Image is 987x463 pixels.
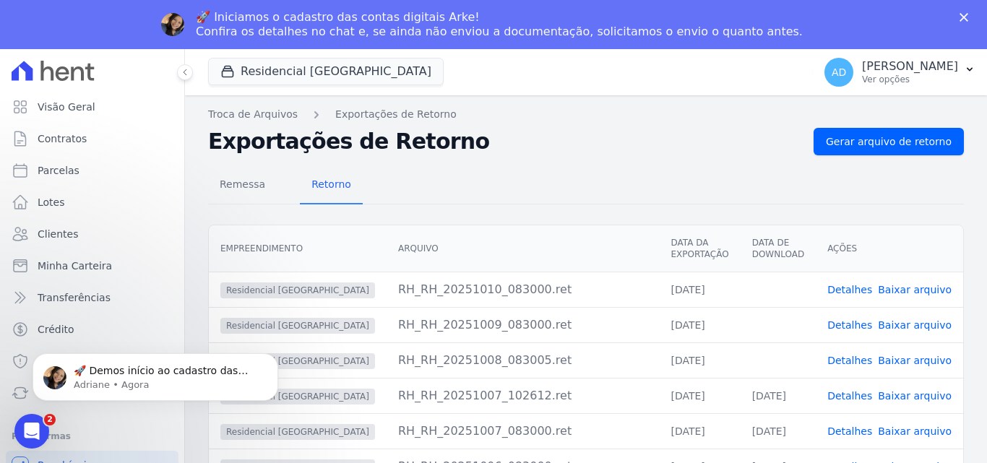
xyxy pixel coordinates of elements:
a: Negativação [6,347,178,376]
a: Detalhes [827,425,872,437]
h2: Exportações de Retorno [208,129,802,155]
nav: Breadcrumb [208,107,964,122]
a: Parcelas [6,156,178,185]
a: Minha Carteira [6,251,178,280]
p: [PERSON_NAME] [862,59,958,74]
div: RH_RH_20251007_102612.ret [398,387,648,404]
a: Baixar arquivo [878,319,952,331]
a: Detalhes [827,284,872,295]
td: [DATE] [741,378,816,413]
span: Lotes [38,195,65,209]
a: Contratos [6,124,178,153]
a: Baixar arquivo [878,284,952,295]
span: Remessa [211,170,274,199]
a: Transferências [6,283,178,312]
span: Minha Carteira [38,259,112,273]
a: Detalhes [827,355,872,366]
span: AD [832,67,846,77]
span: Contratos [38,131,87,146]
a: Clientes [6,220,178,248]
button: AD [PERSON_NAME] Ver opções [813,52,987,92]
a: Troca de Arquivos [208,107,298,122]
td: [DATE] [659,413,740,449]
nav: Tab selector [208,167,363,204]
div: Fechar [960,13,974,22]
span: Residencial [GEOGRAPHIC_DATA] [220,318,375,334]
td: [DATE] [659,307,740,342]
span: 🚀 Demos início ao cadastro das Contas Digitais Arke! Iniciamos a abertura para clientes do modelo... [63,42,246,341]
span: Gerar arquivo de retorno [826,134,952,149]
iframe: Intercom notifications mensagem [11,323,300,424]
span: Clientes [38,227,78,241]
img: Profile image for Adriane [161,13,184,36]
span: Retorno [303,170,360,199]
td: [DATE] [741,413,816,449]
td: [DATE] [659,342,740,378]
a: Baixar arquivo [878,355,952,366]
iframe: Intercom live chat [14,414,49,449]
span: Residencial [GEOGRAPHIC_DATA] [220,282,375,298]
a: Remessa [208,167,277,204]
a: Exportações de Retorno [335,107,457,122]
a: Detalhes [827,319,872,331]
a: Troca de Arquivos [6,378,178,407]
a: Crédito [6,315,178,344]
a: Baixar arquivo [878,425,952,437]
th: Data de Download [741,225,816,272]
span: 2 [44,414,56,425]
a: Baixar arquivo [878,390,952,402]
span: Transferências [38,290,111,305]
p: Message from Adriane, sent Agora [63,56,249,69]
span: Visão Geral [38,100,95,114]
th: Ações [816,225,963,272]
div: 🚀 Iniciamos o cadastro das contas digitais Arke! Confira os detalhes no chat e, se ainda não envi... [196,10,803,39]
div: RH_RH_20251007_083000.ret [398,423,648,440]
a: Detalhes [827,390,872,402]
th: Arquivo [387,225,660,272]
a: Retorno [300,167,363,204]
td: [DATE] [659,378,740,413]
div: RH_RH_20251008_083005.ret [398,352,648,369]
td: [DATE] [659,272,740,307]
a: Visão Geral [6,92,178,121]
th: Empreendimento [209,225,387,272]
a: Gerar arquivo de retorno [814,128,964,155]
span: Crédito [38,322,74,337]
span: Parcelas [38,163,79,178]
div: RH_RH_20251010_083000.ret [398,281,648,298]
div: Plataformas [12,428,173,445]
th: Data da Exportação [659,225,740,272]
div: RH_RH_20251009_083000.ret [398,316,648,334]
span: Residencial [GEOGRAPHIC_DATA] [220,424,375,440]
button: Residencial [GEOGRAPHIC_DATA] [208,58,444,85]
a: Lotes [6,188,178,217]
p: Ver opções [862,74,958,85]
